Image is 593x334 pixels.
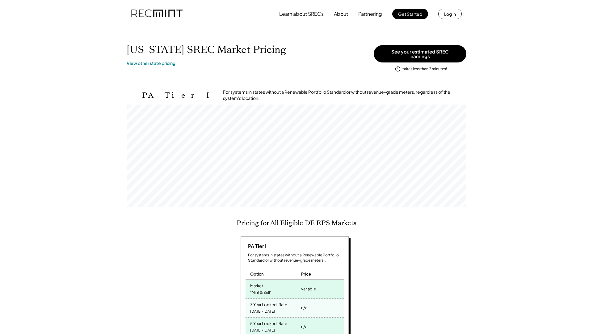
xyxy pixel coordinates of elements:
[250,319,287,326] div: 5 Year Locked-Rate
[392,9,428,19] button: Get Started
[248,253,344,263] div: For systems in states without a Renewable Portfolio Standard or without revenue-grade meters...
[127,44,286,56] h1: [US_STATE] SREC Market Pricing
[127,60,175,66] a: View other state pricing
[301,322,307,331] div: n/a
[301,303,307,312] div: n/a
[250,289,271,297] div: "Mint & Sell"
[334,8,348,20] button: About
[438,9,462,19] button: Log in
[250,271,264,277] div: Option
[402,66,447,72] div: takes less than 2 minutes!
[279,8,324,20] button: Learn about SRECs
[250,300,287,307] div: 3 Year Locked-Rate
[358,8,382,20] button: Partnering
[131,3,183,24] img: recmint-logotype%403x.png
[237,219,356,227] h2: Pricing for All Eligible DE RPS Markets
[223,89,466,101] div: For systems in states without a Renewable Portfolio Standard or without revenue-grade meters, reg...
[301,285,316,293] div: variable
[246,243,266,250] div: PA Tier I
[250,281,263,289] div: Market
[142,91,214,100] h2: PA Tier I
[374,45,466,62] button: See your estimated SREC earnings
[301,271,311,277] div: Price
[250,307,275,316] div: [DATE]-[DATE]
